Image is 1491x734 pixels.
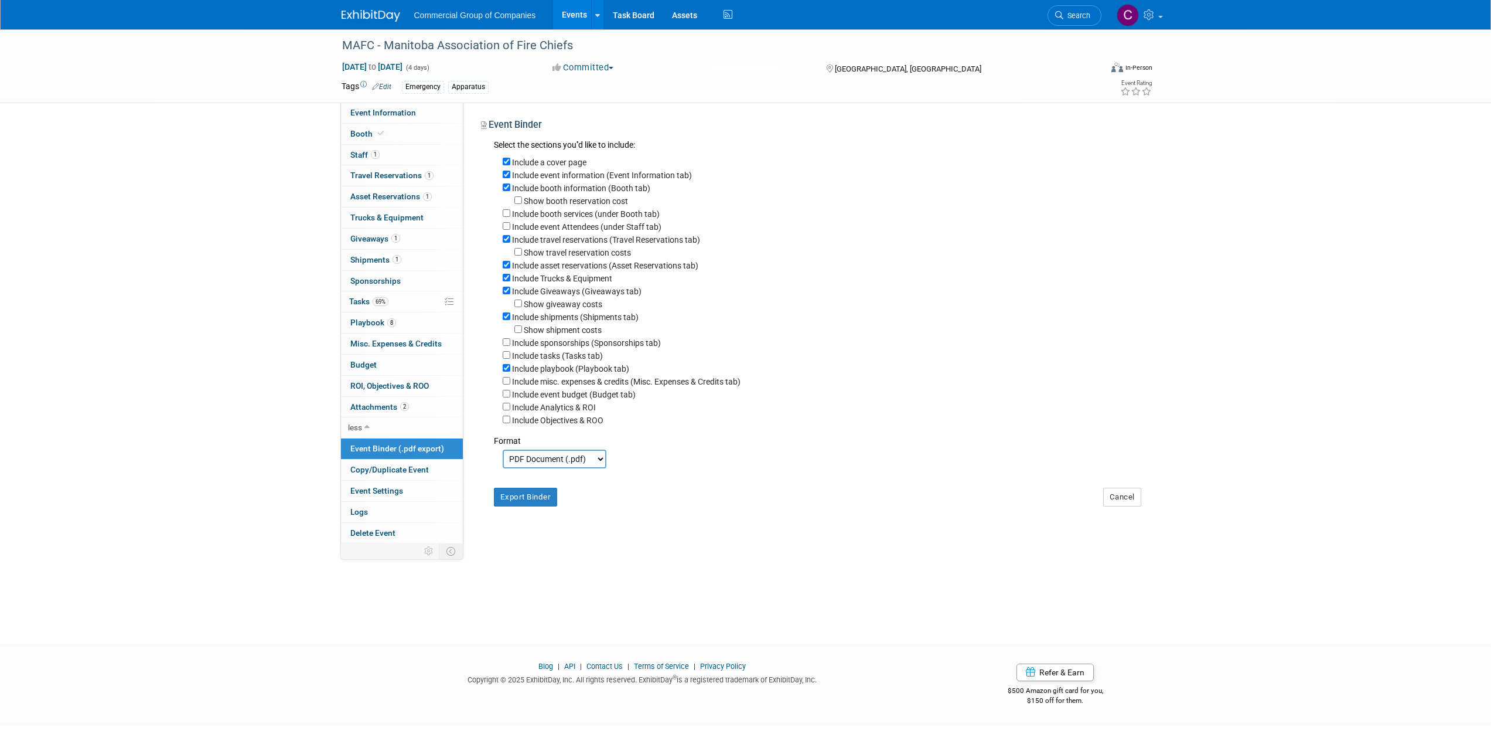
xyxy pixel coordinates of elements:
span: 2 [400,402,409,411]
a: Terms of Service [634,662,689,671]
label: Include misc. expenses & credits (Misc. Expenses & Credits tab) [512,377,741,386]
a: Asset Reservations1 [341,186,463,207]
div: In-Person [1125,63,1152,72]
span: Attachments [350,402,409,412]
a: Staff1 [341,145,463,165]
a: Search [1048,5,1101,26]
a: Giveaways1 [341,229,463,249]
span: Logs [350,507,368,516]
label: Include event information (Event Information tab) [512,171,692,180]
sup: ® [673,674,677,681]
span: (4 days) [405,64,429,72]
label: Include shipments (Shipments tab) [512,312,639,322]
button: Cancel [1103,488,1141,507]
a: Event Settings [341,481,463,501]
label: Show booth reservation cost [524,196,628,206]
td: Toggle Event Tabs [439,543,463,559]
span: [GEOGRAPHIC_DATA], [GEOGRAPHIC_DATA] [835,64,981,73]
span: 1 [425,171,434,180]
div: Event Binder [481,118,1141,135]
span: Delete Event [350,528,395,538]
span: Copy/Duplicate Event [350,465,429,474]
label: Show shipment costs [524,325,602,335]
span: Event Binder (.pdf export) [350,444,444,453]
a: Trucks & Equipment [341,208,463,228]
label: Include tasks (Tasks tab) [512,351,603,361]
td: Personalize Event Tab Strip [419,543,439,559]
span: ROI, Objectives & ROO [350,381,429,390]
div: MAFC - Manitoba Association of Fire Chiefs [338,35,1084,56]
div: Emergency [402,81,444,93]
span: Shipments [350,255,401,264]
button: Committed [548,62,618,74]
span: Budget [350,360,377,369]
span: less [348,423,362,432]
span: Tasks [349,297,388,306]
a: ROI, Objectives & ROO [341,376,463,396]
a: Delete Event [341,523,463,543]
span: Staff [350,150,380,159]
label: Include Objectives & ROO [512,416,603,425]
span: Search [1063,11,1090,20]
label: Include sponsorships (Sponsorships tab) [512,338,661,348]
a: Playbook8 [341,312,463,333]
label: Include asset reservations (Asset Reservations tab) [512,261,698,270]
div: $500 Amazon gift card for you, [961,678,1150,705]
span: Misc. Expenses & Credits [350,339,442,348]
a: Shipments1 [341,250,463,270]
label: Include booth information (Booth tab) [512,183,650,193]
label: Show travel reservation costs [524,248,631,257]
label: Include Analytics & ROI [512,403,596,412]
a: Event Information [341,103,463,123]
span: | [555,662,562,671]
i: Booth reservation complete [378,130,384,137]
div: Select the sections you''d like to include: [494,139,1141,152]
span: | [625,662,632,671]
span: Event Settings [350,486,403,495]
label: Include Trucks & Equipment [512,274,612,283]
label: Include a cover page [512,158,586,167]
span: 1 [391,234,400,243]
span: 1 [423,192,432,201]
a: Copy/Duplicate Event [341,460,463,480]
span: Booth [350,129,386,138]
a: Sponsorships [341,271,463,291]
a: Attachments2 [341,397,463,417]
a: Privacy Policy [700,662,746,671]
span: 69% [373,297,388,306]
span: Giveaways [350,234,400,243]
div: Event Format [1032,61,1153,79]
span: to [367,62,378,72]
span: 1 [393,255,401,264]
span: Commercial Group of Companies [414,11,536,20]
label: Include travel reservations (Travel Reservations tab) [512,235,700,244]
label: Include booth services (under Booth tab) [512,209,660,219]
span: Travel Reservations [350,171,434,180]
a: Blog [538,662,553,671]
span: | [691,662,698,671]
span: Event Information [350,108,416,117]
label: Include playbook (Playbook tab) [512,364,629,373]
a: Misc. Expenses & Credits [341,334,463,354]
a: Logs [341,502,463,522]
a: Budget [341,355,463,375]
a: Booth [341,124,463,144]
span: Trucks & Equipment [350,213,424,222]
a: Travel Reservations1 [341,165,463,186]
div: Event Rating [1120,80,1152,86]
label: Show giveaway costs [524,300,602,309]
a: less [341,417,463,438]
span: Sponsorships [350,276,401,286]
a: API [564,662,575,671]
label: Include event budget (Budget tab) [512,390,636,399]
button: Export Binder [494,488,558,507]
div: Copyright © 2025 ExhibitDay, Inc. All rights reserved. ExhibitDay is a registered trademark of Ex... [342,672,944,685]
img: ExhibitDay [342,10,400,22]
span: Asset Reservations [350,192,432,201]
label: Include Giveaways (Giveaways tab) [512,287,642,296]
a: Refer & Earn [1016,664,1094,681]
span: [DATE] [DATE] [342,62,403,72]
span: 1 [371,150,380,159]
a: Tasks69% [341,291,463,312]
div: Format [494,426,1141,447]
